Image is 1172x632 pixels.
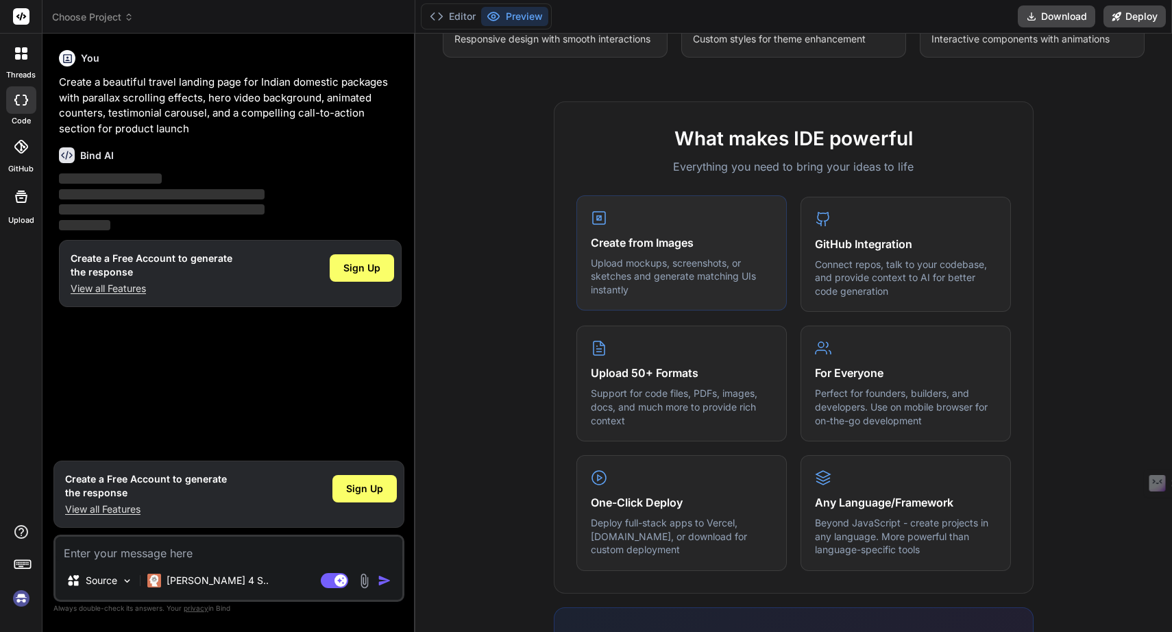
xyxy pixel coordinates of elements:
[184,604,208,612] span: privacy
[424,7,481,26] button: Editor
[343,261,380,275] span: Sign Up
[815,236,997,252] h4: GitHub Integration
[59,189,265,199] span: ‌
[121,575,133,587] img: Pick Models
[10,587,33,610] img: signin
[815,516,997,557] p: Beyond JavaScript - create projects in any language. More powerful than language-specific tools
[12,115,31,127] label: code
[693,32,894,46] p: Custom styles for theme enhancement
[481,7,548,26] button: Preview
[815,365,997,381] h4: For Everyone
[815,494,997,511] h4: Any Language/Framework
[378,574,391,587] img: icon
[6,69,36,81] label: threads
[80,149,114,162] h6: Bind AI
[591,494,772,511] h4: One-Click Deploy
[1018,5,1095,27] button: Download
[591,256,772,297] p: Upload mockups, screenshots, or sketches and generate matching UIs instantly
[591,516,772,557] p: Deploy full-stack apps to Vercel, [DOMAIN_NAME], or download for custom deployment
[1103,5,1166,27] button: Deploy
[591,365,772,381] h4: Upload 50+ Formats
[591,387,772,427] p: Support for code files, PDFs, images, docs, and much more to provide rich context
[81,51,99,65] h6: You
[8,215,34,226] label: Upload
[59,204,265,215] span: ‌
[147,574,161,587] img: Claude 4 Sonnet
[346,482,383,496] span: Sign Up
[59,173,162,184] span: ‌
[454,32,656,46] p: Responsive design with smooth interactions
[53,602,404,615] p: Always double-check its answers. Your in Bind
[71,282,232,295] p: View all Features
[65,502,227,516] p: View all Features
[576,124,1011,153] h2: What makes IDE powerful
[86,574,117,587] p: Source
[65,472,227,500] h1: Create a Free Account to generate the response
[52,10,134,24] span: Choose Project
[815,258,997,298] p: Connect repos, talk to your codebase, and provide context to AI for better code generation
[59,220,110,230] span: ‌
[167,574,269,587] p: [PERSON_NAME] 4 S..
[59,75,402,136] p: Create a beautiful travel landing page for Indian domestic packages with parallax scrolling effec...
[576,158,1011,175] p: Everything you need to bring your ideas to life
[931,32,1133,46] p: Interactive components with animations
[71,252,232,279] h1: Create a Free Account to generate the response
[591,234,772,251] h4: Create from Images
[8,163,34,175] label: GitHub
[356,573,372,589] img: attachment
[815,387,997,427] p: Perfect for founders, builders, and developers. Use on mobile browser for on-the-go development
